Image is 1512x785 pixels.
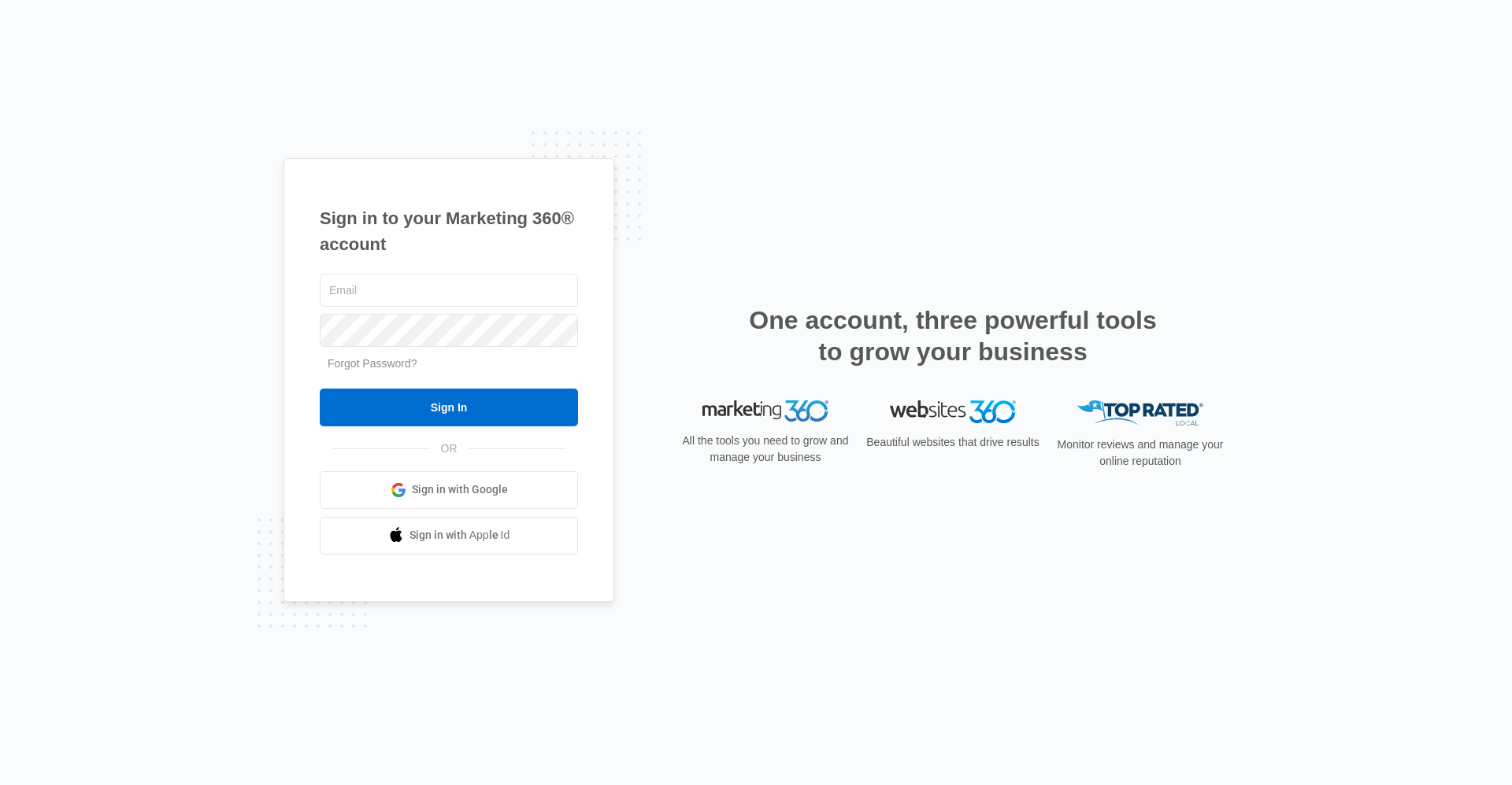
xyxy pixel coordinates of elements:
[320,274,578,307] input: Email
[677,433,854,466] p: All the tools you need to grow and manage your business
[1077,400,1203,426] img: Top Rated Local
[409,527,510,544] span: Sign in with Apple Id
[320,471,578,509] a: Sign in with Google
[430,440,469,457] span: OR
[412,481,508,498] span: Sign in with Google
[865,434,1041,451] p: Beautiful websites that drive results
[320,517,578,555] a: Sign in with Apple Id
[328,357,417,370] a: Forgot Password?
[320,389,578,426] input: Sign In
[1052,437,1228,470] p: Monitor reviews and manage your online reputation
[320,205,578,257] h1: Sign in to your Marketing 360® account
[744,304,1162,367] h2: One account, three powerful tools to grow your business
[702,400,828,422] img: Marketing 360
[890,400,1016,423] img: Websites 360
